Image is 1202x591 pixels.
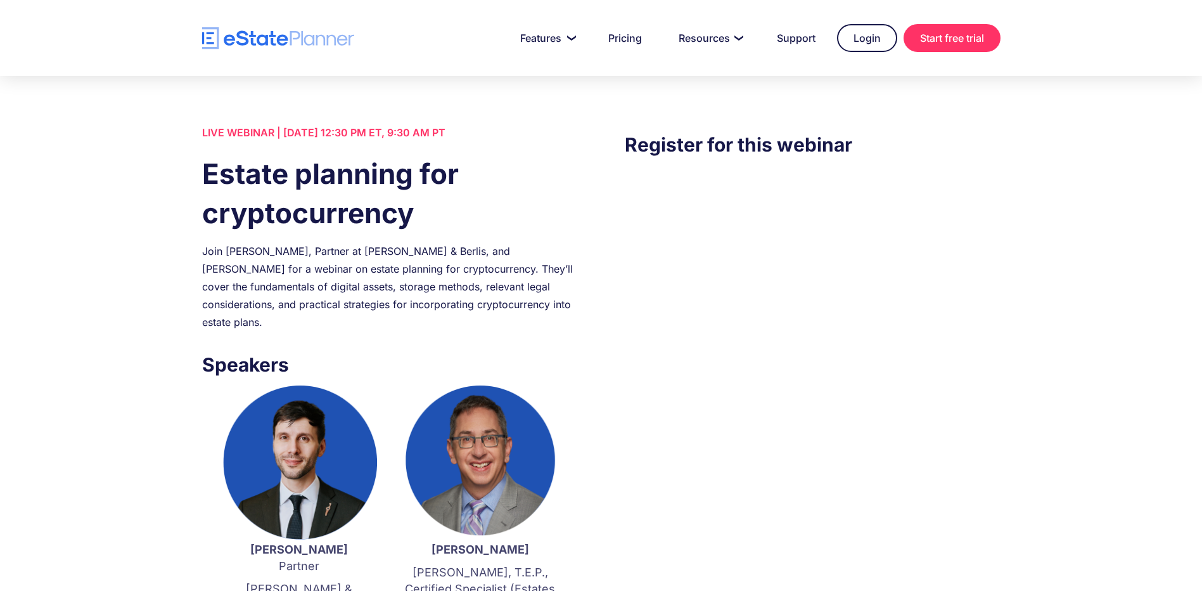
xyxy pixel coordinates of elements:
[202,124,577,141] div: LIVE WEBINAR | [DATE] 12:30 PM ET, 9:30 AM PT
[202,27,354,49] a: home
[202,350,577,379] h3: Speakers
[837,24,897,52] a: Login
[762,25,831,51] a: Support
[202,154,577,233] h1: Estate planning for cryptocurrency
[663,25,755,51] a: Resources
[432,543,529,556] strong: [PERSON_NAME]
[625,130,1000,159] h3: Register for this webinar
[904,24,1001,52] a: Start free trial
[625,185,1000,400] iframe: Form 0
[221,542,377,575] p: Partner
[593,25,657,51] a: Pricing
[202,242,577,331] div: Join [PERSON_NAME], Partner at [PERSON_NAME] & Berlis, and [PERSON_NAME] for a webinar on estate ...
[250,543,348,556] strong: [PERSON_NAME]
[505,25,587,51] a: Features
